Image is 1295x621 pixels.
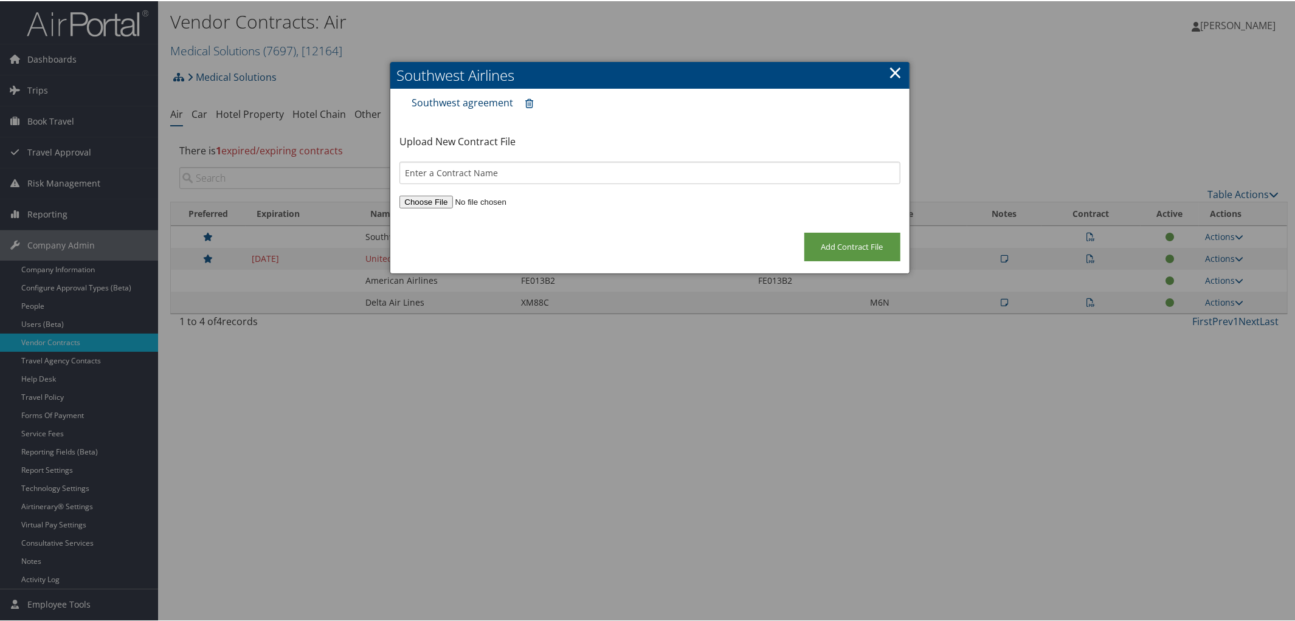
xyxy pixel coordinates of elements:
p: Upload New Contract File [399,133,900,149]
a: × [889,59,903,83]
h2: Southwest Airlines [390,61,909,87]
input: Add Contract File [804,232,900,260]
a: Southwest agreement [412,95,513,108]
input: Enter a Contract Name [399,160,900,183]
a: Remove contract [519,91,539,114]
